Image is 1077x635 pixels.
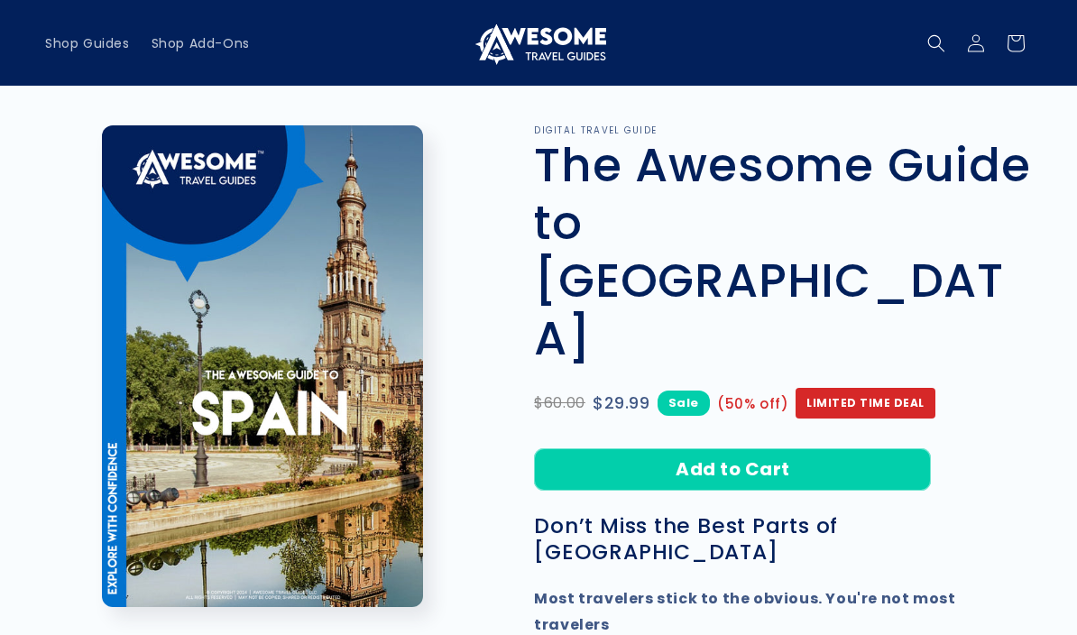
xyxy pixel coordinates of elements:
h3: Don’t Miss the Best Parts of [GEOGRAPHIC_DATA] [534,513,1032,566]
h1: The Awesome Guide to [GEOGRAPHIC_DATA] [534,136,1032,367]
strong: Most travelers stick to the obvious. You're not most travelers [534,588,955,635]
button: Add to Cart [534,448,931,491]
span: $29.99 [593,389,650,418]
a: Shop Guides [34,24,141,62]
span: (50% off) [717,391,788,416]
a: Shop Add-Ons [141,24,261,62]
span: $60.00 [534,391,585,417]
p: DIGITAL TRAVEL GUIDE [534,125,1032,136]
span: Shop Guides [45,35,130,51]
summary: Search [916,23,956,63]
span: Sale [658,391,710,415]
img: Awesome Travel Guides [471,22,606,65]
span: Shop Add-Ons [152,35,250,51]
span: Limited Time Deal [796,388,935,419]
a: Awesome Travel Guides [465,14,613,71]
